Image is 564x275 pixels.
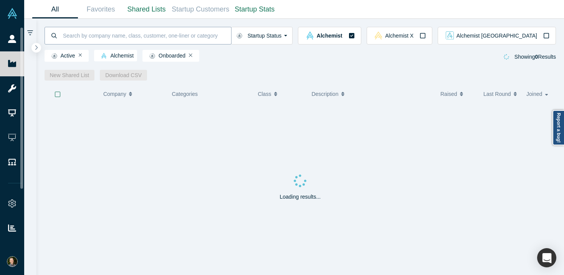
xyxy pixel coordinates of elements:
img: Alchemist Vault Logo [7,8,18,19]
span: Showing Results [514,54,556,60]
button: Description [311,86,432,102]
a: Startup Stats [232,0,278,18]
a: All [32,0,78,18]
button: alchemist_aj Vault LogoAlchemist [GEOGRAPHIC_DATA] [438,27,556,44]
a: Shared Lists [124,0,169,18]
button: Startup Status [231,27,293,44]
span: Alchemist [317,33,342,38]
button: alchemistx Vault LogoAlchemist X [367,27,432,44]
a: Favorites [78,0,124,18]
button: Last Round [483,86,518,102]
span: Last Round [483,86,511,102]
img: Ido Sarig's Account [7,256,18,267]
button: Company [103,86,160,102]
span: Company [103,86,126,102]
input: Search by company name, class, customer, one-liner or category [62,26,231,44]
p: Loading results... [280,193,321,201]
button: Joined [526,86,551,102]
img: alchemistx Vault Logo [374,31,382,40]
button: alchemist Vault LogoAlchemist [298,27,361,44]
button: New Shared List [45,70,95,81]
button: Class [258,86,299,102]
img: Startup status [51,53,57,59]
button: Raised [440,86,475,102]
span: Raised [440,86,457,102]
button: Download CSV [100,70,147,81]
a: Report a bug! [552,110,564,145]
strong: 0 [535,54,538,60]
img: alchemist Vault Logo [306,31,314,40]
span: Active [48,53,75,59]
span: Description [311,86,338,102]
button: Remove Filter [79,53,82,58]
span: Alchemist [GEOGRAPHIC_DATA] [456,33,537,38]
img: alchemist Vault Logo [101,53,107,59]
span: Onboarded [146,53,185,59]
img: alchemist_aj Vault Logo [446,31,454,40]
button: Remove Filter [189,53,192,58]
a: Startup Customers [169,0,232,18]
span: Categories [172,91,198,97]
img: Startup status [149,53,155,59]
span: Class [258,86,271,102]
span: Alchemist [98,53,134,59]
img: Startup status [237,33,242,39]
span: Joined [526,86,542,102]
span: Alchemist X [385,33,413,38]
